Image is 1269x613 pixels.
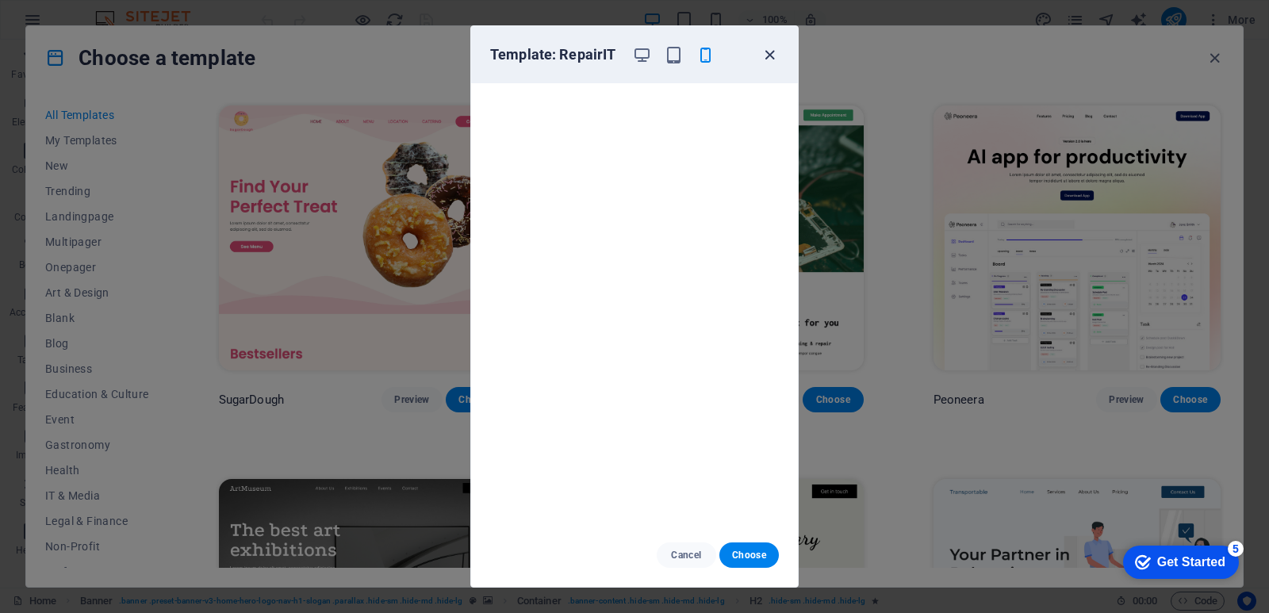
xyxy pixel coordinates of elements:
button: Choose [719,542,779,568]
span: Cancel [669,549,704,561]
div: Get Started [43,17,111,32]
span: Choose [732,549,766,561]
div: 5 [113,3,129,19]
h6: Template: RepairIT [490,45,619,64]
button: Cancel [657,542,716,568]
div: Get Started 5 items remaining, 0% complete [9,8,125,41]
